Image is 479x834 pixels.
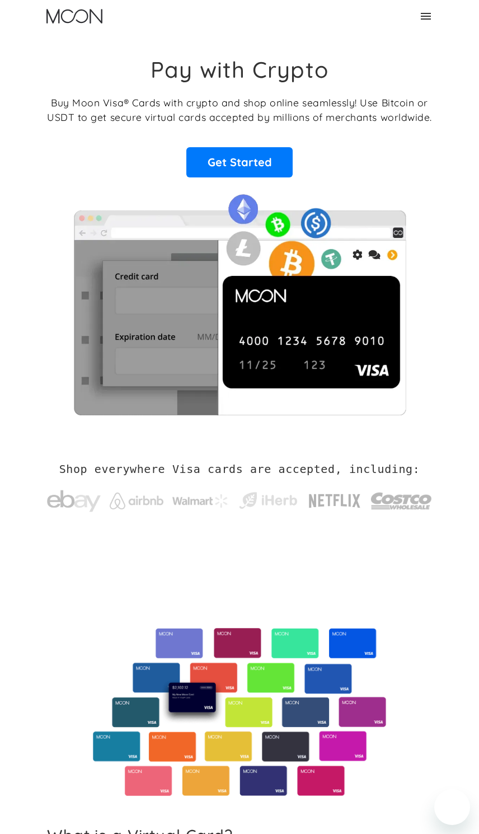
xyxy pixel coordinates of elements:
a: iHerb [237,479,299,517]
img: ebay [47,484,101,518]
h1: Pay with Crypto [151,56,328,83]
iframe: Botón para iniciar la ventana de mensajería [434,789,470,825]
img: Airbnb [110,493,163,509]
h2: Shop everywhere Visa cards are accepted, including: [59,462,420,476]
img: Walmart [172,494,228,508]
img: Moon Logo [46,9,102,24]
a: Costco [370,472,432,524]
a: ebay [47,473,101,523]
a: Get Started [186,147,293,177]
p: Buy Moon Visa® Cards with crypto and shop online seamlessly! Use Bitcoin or USDT to get secure vi... [47,95,432,125]
a: home [46,9,102,24]
img: Netflix [308,488,361,514]
img: Moon Cards let you spend your crypto anywhere Visa is accepted. [47,186,432,415]
img: iHerb [237,490,299,511]
a: Netflix [308,476,361,520]
img: Costco [370,484,432,518]
a: Walmart [172,483,228,513]
a: Airbnb [110,481,163,515]
img: Virtual cards from Moon [91,628,388,796]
